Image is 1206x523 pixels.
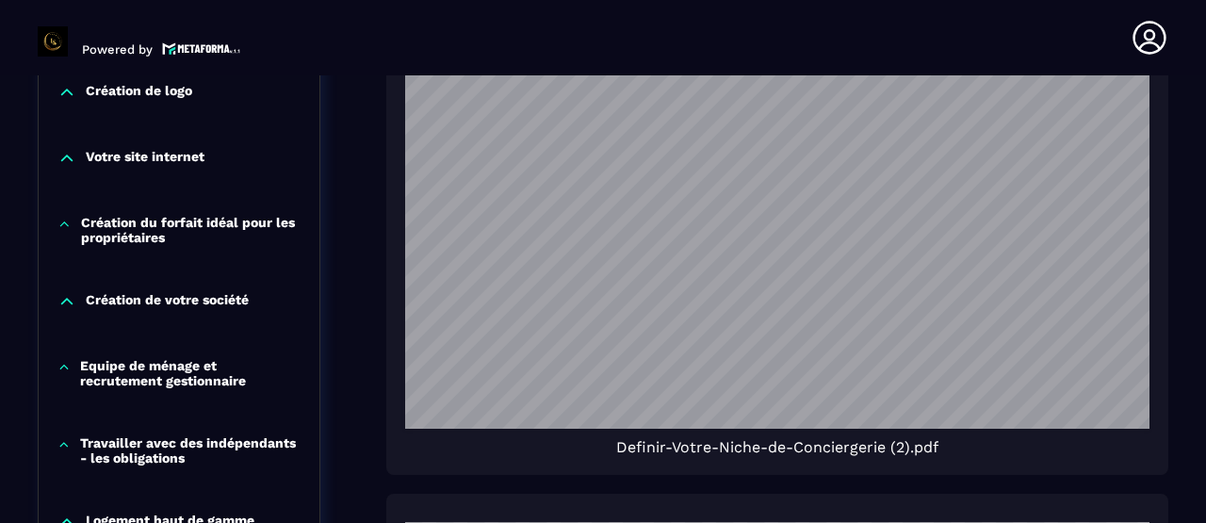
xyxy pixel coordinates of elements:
p: Powered by [82,42,153,57]
p: Création de logo [86,83,192,102]
img: logo-branding [38,26,68,57]
img: logo [162,41,241,57]
p: Votre site internet [86,149,204,168]
p: Création du forfait idéal pour les propriétaires [81,215,301,245]
p: Création de votre société [86,292,249,311]
p: Equipe de ménage et recrutement gestionnaire [80,358,301,388]
p: Travailler avec des indépendants - les obligations [80,435,301,466]
span: Definir-Votre-Niche-de-Conciergerie (2).pdf [616,438,938,456]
